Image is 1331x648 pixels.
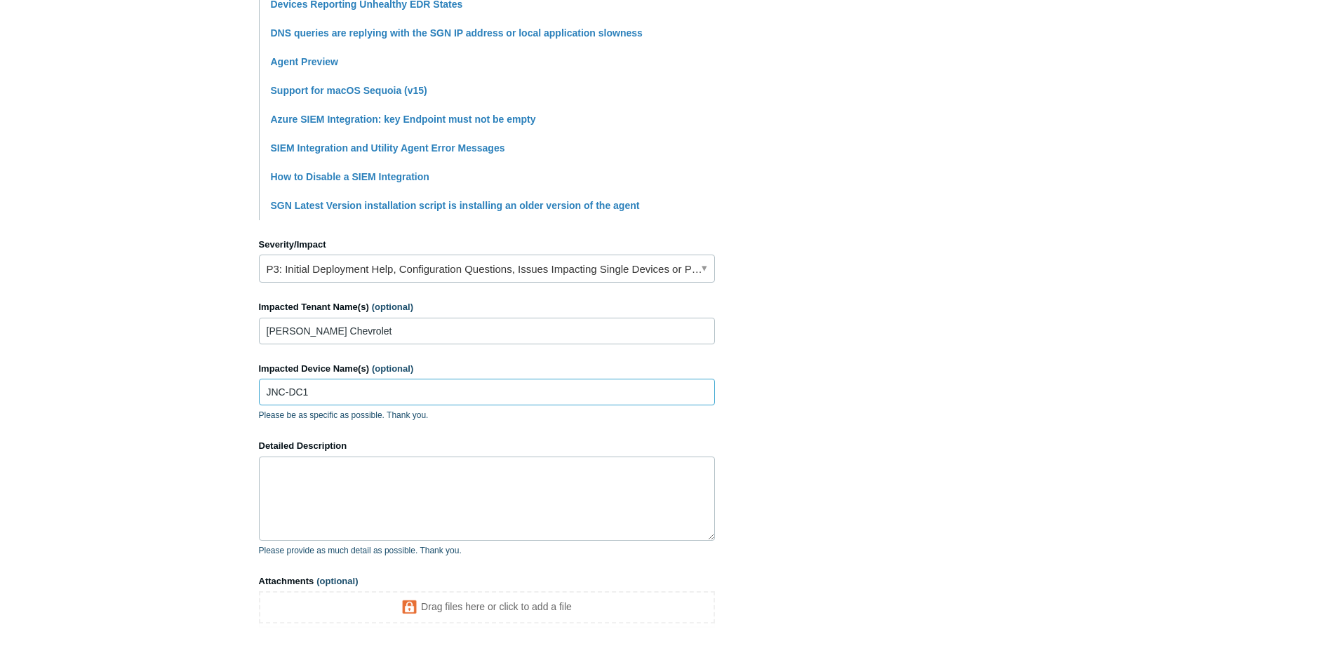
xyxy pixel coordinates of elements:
span: (optional) [372,302,413,312]
a: DNS queries are replying with the SGN IP address or local application slowness [271,27,643,39]
p: Please provide as much detail as possible. Thank you. [259,544,715,557]
span: (optional) [372,363,413,374]
a: SGN Latest Version installation script is installing an older version of the agent [271,200,640,211]
a: P3: Initial Deployment Help, Configuration Questions, Issues Impacting Single Devices or Past Out... [259,255,715,283]
label: Severity/Impact [259,238,715,252]
a: SIEM Integration and Utility Agent Error Messages [271,142,505,154]
a: Azure SIEM Integration: key Endpoint must not be empty [271,114,536,125]
label: Impacted Tenant Name(s) [259,300,715,314]
a: Support for macOS Sequoia (v15) [271,85,427,96]
label: Attachments [259,574,715,588]
a: How to Disable a SIEM Integration [271,171,429,182]
p: Please be as specific as possible. Thank you. [259,409,715,421]
label: Detailed Description [259,439,715,453]
a: Agent Preview [271,56,338,67]
span: (optional) [316,576,358,586]
label: Impacted Device Name(s) [259,362,715,376]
